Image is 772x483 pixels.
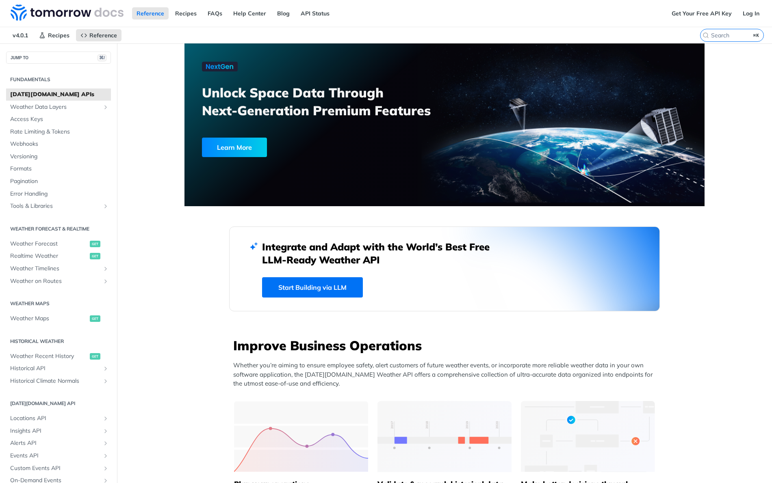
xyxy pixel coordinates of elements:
a: Get Your Free API Key [667,7,736,19]
span: Locations API [10,414,100,423]
a: Access Keys [6,113,111,125]
a: Reference [132,7,169,19]
h2: Historical Weather [6,338,111,345]
a: Log In [738,7,764,19]
a: Reference [76,29,121,41]
a: Help Center [229,7,271,19]
kbd: ⌘K [751,31,761,39]
button: Show subpages for Custom Events API [102,465,109,472]
span: Error Handling [10,190,109,198]
a: Versioning [6,151,111,163]
span: get [90,253,100,259]
a: Historical Climate NormalsShow subpages for Historical Climate Normals [6,375,111,387]
a: Weather Recent Historyget [6,350,111,362]
img: Tomorrow.io Weather API Docs [11,4,124,21]
span: get [90,353,100,360]
a: Weather TimelinesShow subpages for Weather Timelines [6,263,111,275]
h3: Improve Business Operations [233,336,660,354]
h2: Integrate and Adapt with the World’s Best Free LLM-Ready Weather API [262,240,502,266]
a: Weather Forecastget [6,238,111,250]
span: Recipes [48,32,69,39]
a: Weather Data LayersShow subpages for Weather Data Layers [6,101,111,113]
a: FAQs [203,7,227,19]
span: Alerts API [10,439,100,447]
a: Weather on RoutesShow subpages for Weather on Routes [6,275,111,287]
span: Events API [10,452,100,460]
span: Weather Maps [10,315,88,323]
a: Webhooks [6,138,111,150]
span: get [90,241,100,247]
a: [DATE][DOMAIN_NAME] APIs [6,88,111,101]
a: Recipes [171,7,201,19]
span: Rate Limiting & Tokens [10,128,109,136]
span: Webhooks [10,140,109,148]
span: Pagination [10,177,109,185]
img: a22d113-group-496-32x.svg [521,401,655,472]
button: Show subpages for Tools & Libraries [102,203,109,209]
span: get [90,315,100,322]
a: Events APIShow subpages for Events API [6,450,111,462]
span: Weather on Routes [10,277,100,285]
span: Weather Forecast [10,240,88,248]
span: Weather Timelines [10,265,100,273]
button: Show subpages for Historical API [102,365,109,372]
a: API Status [296,7,334,19]
span: Formats [10,165,109,173]
a: Formats [6,163,111,175]
span: Reference [89,32,117,39]
div: Learn More [202,138,267,157]
span: Custom Events API [10,464,100,472]
a: Tools & LibrariesShow subpages for Tools & Libraries [6,200,111,212]
a: Start Building via LLM [262,277,363,298]
a: Custom Events APIShow subpages for Custom Events API [6,462,111,474]
button: Show subpages for Alerts API [102,440,109,446]
img: 13d7ca0-group-496-2.svg [377,401,512,472]
span: Insights API [10,427,100,435]
h2: Weather Forecast & realtime [6,225,111,233]
a: Realtime Weatherget [6,250,111,262]
span: v4.0.1 [8,29,33,41]
span: Access Keys [10,115,109,123]
button: JUMP TO⌘/ [6,52,111,64]
span: ⌘/ [98,54,106,61]
span: Tools & Libraries [10,202,100,210]
span: Historical API [10,364,100,373]
a: Historical APIShow subpages for Historical API [6,362,111,375]
span: Weather Recent History [10,352,88,360]
h2: Fundamentals [6,76,111,83]
button: Show subpages for Weather Timelines [102,265,109,272]
img: NextGen [202,62,238,71]
a: Rate Limiting & Tokens [6,126,111,138]
a: Alerts APIShow subpages for Alerts API [6,437,111,449]
a: Insights APIShow subpages for Insights API [6,425,111,437]
a: Locations APIShow subpages for Locations API [6,412,111,425]
span: Weather Data Layers [10,103,100,111]
p: Whether you’re aiming to ensure employee safety, alert customers of future weather events, or inc... [233,361,660,388]
h2: [DATE][DOMAIN_NAME] API [6,400,111,407]
button: Show subpages for Weather Data Layers [102,104,109,110]
a: Recipes [35,29,74,41]
svg: Search [703,32,709,39]
a: Pagination [6,175,111,188]
a: Weather Mapsget [6,313,111,325]
a: Blog [273,7,294,19]
button: Show subpages for Locations API [102,415,109,422]
a: Error Handling [6,188,111,200]
button: Show subpages for Weather on Routes [102,278,109,285]
span: Versioning [10,153,109,161]
span: Historical Climate Normals [10,377,100,385]
a: Learn More [202,138,403,157]
button: Show subpages for Insights API [102,428,109,434]
h3: Unlock Space Data Through Next-Generation Premium Features [202,84,453,119]
span: Realtime Weather [10,252,88,260]
button: Show subpages for Historical Climate Normals [102,378,109,384]
img: 39565e8-group-4962x.svg [234,401,368,472]
span: [DATE][DOMAIN_NAME] APIs [10,91,109,99]
h2: Weather Maps [6,300,111,307]
button: Show subpages for Events API [102,453,109,459]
